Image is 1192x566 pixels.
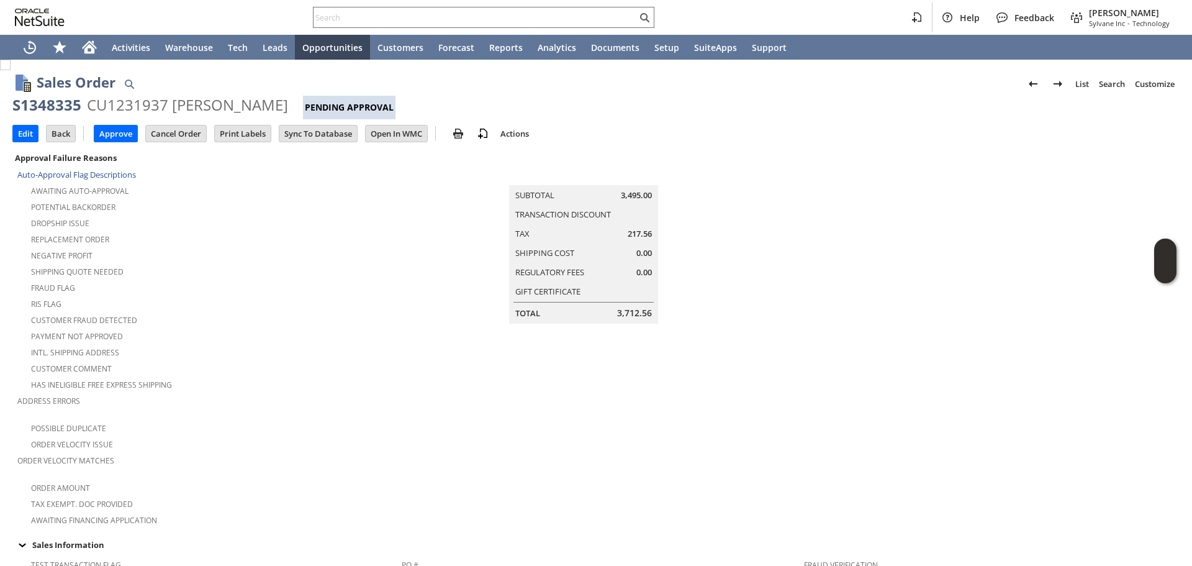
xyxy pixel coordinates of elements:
[165,42,213,53] span: Warehouse
[1070,74,1094,94] a: List
[13,126,38,142] input: Edit
[628,228,652,240] span: 217.56
[31,299,61,309] a: RIS flag
[45,35,74,60] div: Shortcuts
[438,42,474,53] span: Forecast
[1154,262,1176,284] span: Oracle Guided Learning Widget. To move around, please hold and drag
[617,307,652,319] span: 3,712.56
[1130,74,1180,94] a: Customize
[1050,76,1065,91] img: Next
[31,347,119,358] a: Intl. Shipping Address
[220,35,255,60] a: Tech
[17,396,80,406] a: Address Errors
[31,267,124,277] a: Shipping Quote Needed
[636,247,652,259] span: 0.00
[370,35,431,60] a: Customers
[12,150,397,166] div: Approval Failure Reasons
[87,95,288,115] div: CU1231937 [PERSON_NAME]
[515,189,554,201] a: Subtotal
[31,234,109,245] a: Replacement Order
[584,35,647,60] a: Documents
[530,35,584,60] a: Analytics
[31,380,172,390] a: Has Ineligible Free Express Shipping
[17,169,136,180] a: Auto-Approval Flag Descriptions
[482,35,530,60] a: Reports
[960,12,980,24] span: Help
[31,423,106,434] a: Possible Duplicate
[476,126,490,141] img: add-record.svg
[1089,7,1170,19] span: [PERSON_NAME]
[515,286,580,297] a: Gift Certificate
[515,209,611,220] a: Transaction Discount
[752,42,787,53] span: Support
[31,250,93,261] a: Negative Profit
[31,315,137,326] a: Customer Fraud Detected
[1132,19,1170,28] span: Technology
[17,455,114,466] a: Order Velocity Matches
[31,439,113,450] a: Order Velocity Issue
[15,9,65,26] svg: logo
[37,72,115,93] h1: Sales Order
[647,35,687,60] a: Setup
[279,126,357,142] input: Sync To Database
[47,126,75,142] input: Back
[431,35,482,60] a: Forecast
[621,189,652,201] span: 3,495.00
[654,42,679,53] span: Setup
[377,42,423,53] span: Customers
[15,35,45,60] a: Recent Records
[146,126,206,142] input: Cancel Order
[515,228,530,239] a: Tax
[263,42,287,53] span: Leads
[215,126,271,142] input: Print Labels
[1127,19,1130,28] span: -
[12,95,81,115] div: S1348335
[1014,12,1054,24] span: Feedback
[228,42,248,53] span: Tech
[366,126,427,142] input: Open In WMC
[636,267,652,278] span: 0.00
[302,42,363,53] span: Opportunities
[12,537,1180,553] td: Sales Information
[744,35,794,60] a: Support
[303,96,395,119] div: Pending Approval
[687,35,744,60] a: SuiteApps
[1094,74,1130,94] a: Search
[515,267,584,278] a: Regulatory Fees
[637,10,652,25] svg: Search
[158,35,220,60] a: Warehouse
[515,247,574,258] a: Shipping Cost
[31,202,115,212] a: Potential Backorder
[255,35,295,60] a: Leads
[314,10,637,25] input: Search
[495,128,534,139] a: Actions
[31,515,157,526] a: Awaiting Financing Application
[31,283,75,293] a: Fraud Flag
[31,363,112,374] a: Customer Comment
[515,308,540,319] a: Total
[82,40,97,55] svg: Home
[1154,239,1176,283] iframe: Click here to launch Oracle Guided Learning Help Panel
[74,35,104,60] a: Home
[1026,76,1041,91] img: Previous
[22,40,37,55] svg: Recent Records
[31,331,123,342] a: Payment not approved
[112,42,150,53] span: Activities
[694,42,737,53] span: SuiteApps
[12,537,1175,553] div: Sales Information
[31,499,133,509] a: Tax Exempt. Doc Provided
[295,35,370,60] a: Opportunities
[122,76,137,91] img: Quick Find
[451,126,466,141] img: print.svg
[104,35,158,60] a: Activities
[52,40,67,55] svg: Shortcuts
[509,165,658,185] caption: Summary
[1089,19,1125,28] span: Sylvane Inc
[489,42,523,53] span: Reports
[538,42,576,53] span: Analytics
[31,186,129,196] a: Awaiting Auto-Approval
[94,126,137,142] input: Approve
[591,42,639,53] span: Documents
[31,218,89,229] a: Dropship Issue
[31,483,90,493] a: Order Amount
